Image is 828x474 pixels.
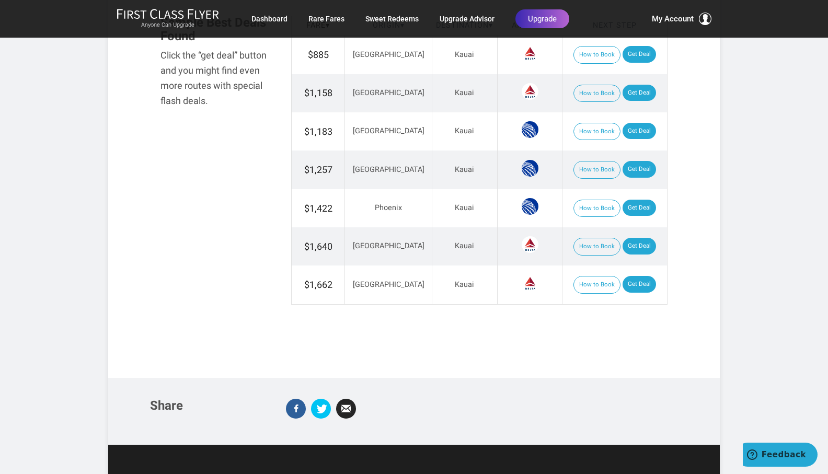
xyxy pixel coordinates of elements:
h3: Sample Best Deals Found [160,16,275,43]
span: United [522,121,538,138]
span: United [522,160,538,177]
img: First Class Flyer [117,8,219,19]
span: My Account [652,13,694,25]
a: Upgrade [515,9,569,28]
span: $1,640 [304,241,332,252]
a: Dashboard [251,9,287,28]
span: $1,422 [304,203,332,214]
a: Rare Fares [308,9,344,28]
span: Delta Airlines [522,236,538,253]
button: How to Book [573,200,620,217]
span: Kauai [455,241,474,250]
span: [GEOGRAPHIC_DATA] [353,241,424,250]
button: How to Book [573,85,620,102]
a: Get Deal [623,276,656,293]
span: Delta Airlines [522,275,538,292]
span: Delta Airlines [522,83,538,100]
span: Kauai [455,280,474,289]
span: $1,257 [304,164,332,175]
button: How to Book [573,46,620,64]
div: Click the “get deal” button and you might find even more routes with special flash deals. [160,48,275,108]
a: Upgrade Advisor [440,9,494,28]
a: First Class FlyerAnyone Can Upgrade [117,8,219,29]
button: How to Book [573,238,620,256]
button: How to Book [573,276,620,294]
a: Get Deal [623,200,656,216]
button: My Account [652,13,711,25]
span: [GEOGRAPHIC_DATA] [353,165,424,174]
span: Kauai [455,88,474,97]
a: Get Deal [623,238,656,255]
span: Delta Airlines [522,45,538,62]
span: $1,183 [304,126,332,137]
span: Phoenix [375,203,402,212]
span: Kauai [455,165,474,174]
span: Kauai [455,50,474,59]
span: Kauai [455,203,474,212]
a: Get Deal [623,46,656,63]
span: $1,158 [304,87,332,98]
span: United [522,198,538,215]
span: [GEOGRAPHIC_DATA] [353,50,424,59]
a: Get Deal [623,85,656,101]
button: How to Book [573,123,620,141]
span: [GEOGRAPHIC_DATA] [353,126,424,135]
h3: Share [150,399,270,412]
iframe: Opens a widget where you can find more information [743,443,818,469]
span: $885 [308,49,329,60]
span: [GEOGRAPHIC_DATA] [353,280,424,289]
span: [GEOGRAPHIC_DATA] [353,88,424,97]
a: Get Deal [623,161,656,178]
span: Kauai [455,126,474,135]
a: Get Deal [623,123,656,140]
small: Anyone Can Upgrade [117,21,219,29]
button: How to Book [573,161,620,179]
a: Sweet Redeems [365,9,419,28]
span: $1,662 [304,279,332,290]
